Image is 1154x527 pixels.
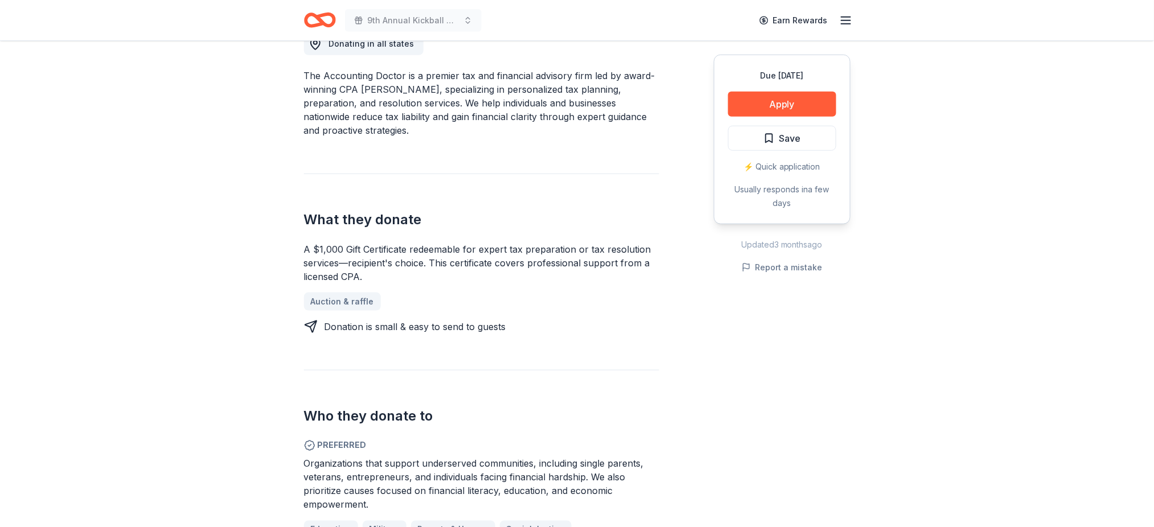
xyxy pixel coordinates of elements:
[304,69,659,137] div: The Accounting Doctor is a premier tax and financial advisory firm led by award-winning CPA [PERS...
[368,14,459,27] span: 9th Annual Kickball Tournament
[304,407,659,425] h2: Who they donate to
[304,458,644,510] span: Organizations that support underserved communities, including single parents, veterans, entrepren...
[779,131,801,146] span: Save
[728,160,836,174] div: ⚡️ Quick application
[329,39,414,48] span: Donating in all states
[325,320,506,334] div: Donation is small & easy to send to guests
[304,439,659,452] span: Preferred
[304,211,659,229] h2: What they donate
[728,69,836,83] div: Due [DATE]
[304,293,381,311] a: Auction & raffle
[728,126,836,151] button: Save
[304,7,336,34] a: Home
[304,242,659,283] div: A $1,000 Gift Certificate redeemable for expert tax preparation or tax resolution services—recipi...
[728,183,836,210] div: Usually responds in a few days
[753,10,835,31] a: Earn Rewards
[728,92,836,117] button: Apply
[742,261,823,274] button: Report a mistake
[714,238,851,252] div: Updated 3 months ago
[345,9,482,32] button: 9th Annual Kickball Tournament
